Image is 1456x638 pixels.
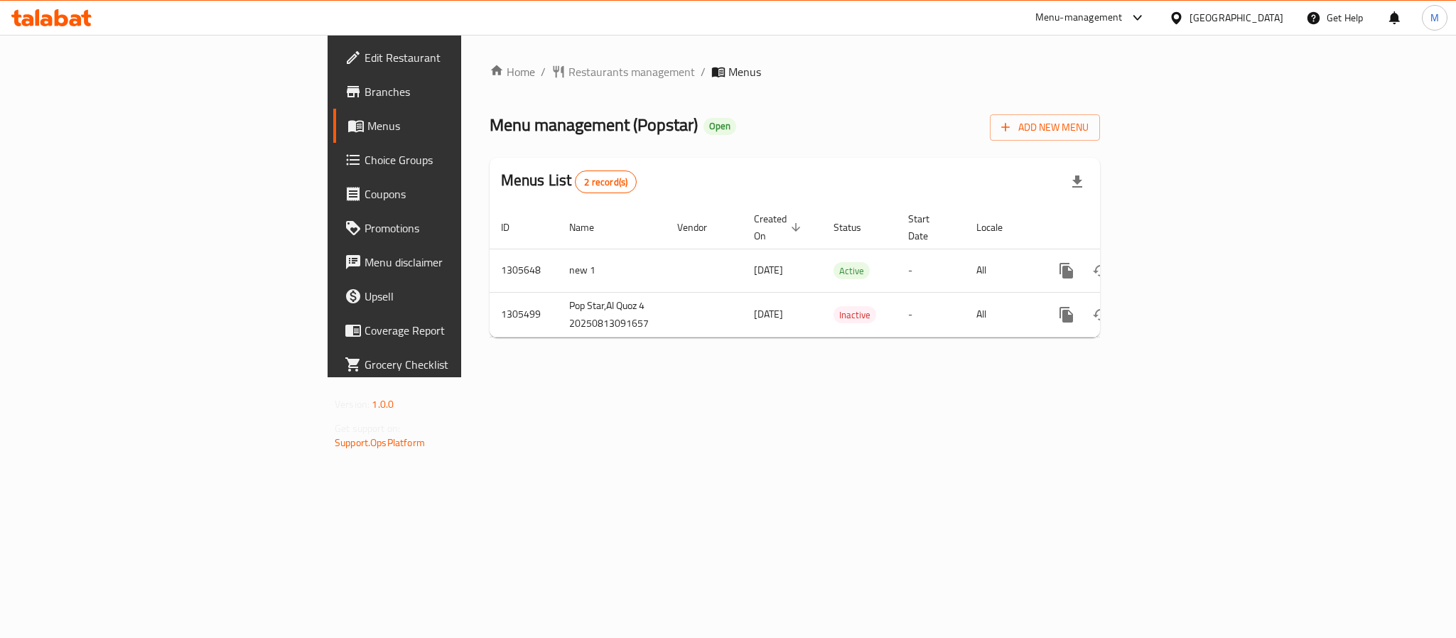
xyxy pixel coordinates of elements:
h2: Menus List [501,170,637,193]
span: ID [501,219,528,236]
span: Upsell [365,288,559,305]
a: Branches [333,75,571,109]
div: Active [834,262,870,279]
span: Created On [754,210,805,244]
span: Version: [335,395,370,413]
td: All [965,249,1038,292]
table: enhanced table [490,206,1197,337]
td: new 1 [558,249,666,292]
div: Menu-management [1035,9,1123,26]
span: 2 record(s) [576,175,636,189]
span: Vendor [677,219,726,236]
span: Coverage Report [365,322,559,339]
span: Add New Menu [1001,119,1089,136]
th: Actions [1038,206,1197,249]
span: Start Date [908,210,948,244]
span: [DATE] [754,261,783,279]
span: Status [834,219,880,236]
td: - [897,249,965,292]
a: Menu disclaimer [333,245,571,279]
a: Choice Groups [333,143,571,177]
li: / [701,63,706,80]
div: Open [703,118,736,135]
div: Export file [1060,165,1094,199]
a: Grocery Checklist [333,347,571,382]
button: more [1050,254,1084,288]
span: Get support on: [335,419,400,438]
div: Total records count [575,171,637,193]
button: Change Status [1084,254,1118,288]
span: [DATE] [754,305,783,323]
span: Menu disclaimer [365,254,559,271]
span: Promotions [365,220,559,237]
td: Pop Star,Al Quoz 4 20250813091657 [558,292,666,337]
td: All [965,292,1038,337]
span: Choice Groups [365,151,559,168]
button: Add New Menu [990,114,1100,141]
span: Branches [365,83,559,100]
span: Open [703,120,736,132]
a: Promotions [333,211,571,245]
span: Locale [976,219,1021,236]
span: Grocery Checklist [365,356,559,373]
a: Edit Restaurant [333,40,571,75]
span: Name [569,219,613,236]
td: - [897,292,965,337]
a: Restaurants management [551,63,695,80]
span: Menus [728,63,761,80]
span: Edit Restaurant [365,49,559,66]
a: Coverage Report [333,313,571,347]
a: Menus [333,109,571,143]
span: Menus [367,117,559,134]
span: Restaurants management [568,63,695,80]
span: Active [834,263,870,279]
span: 1.0.0 [372,395,394,413]
span: M [1430,10,1439,26]
button: more [1050,298,1084,332]
a: Coupons [333,177,571,211]
a: Support.OpsPlatform [335,433,425,452]
span: Coupons [365,185,559,202]
div: [GEOGRAPHIC_DATA] [1190,10,1283,26]
span: Menu management ( Popstar ) [490,109,698,141]
div: Inactive [834,306,876,323]
a: Upsell [333,279,571,313]
nav: breadcrumb [490,63,1100,80]
span: Inactive [834,307,876,323]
